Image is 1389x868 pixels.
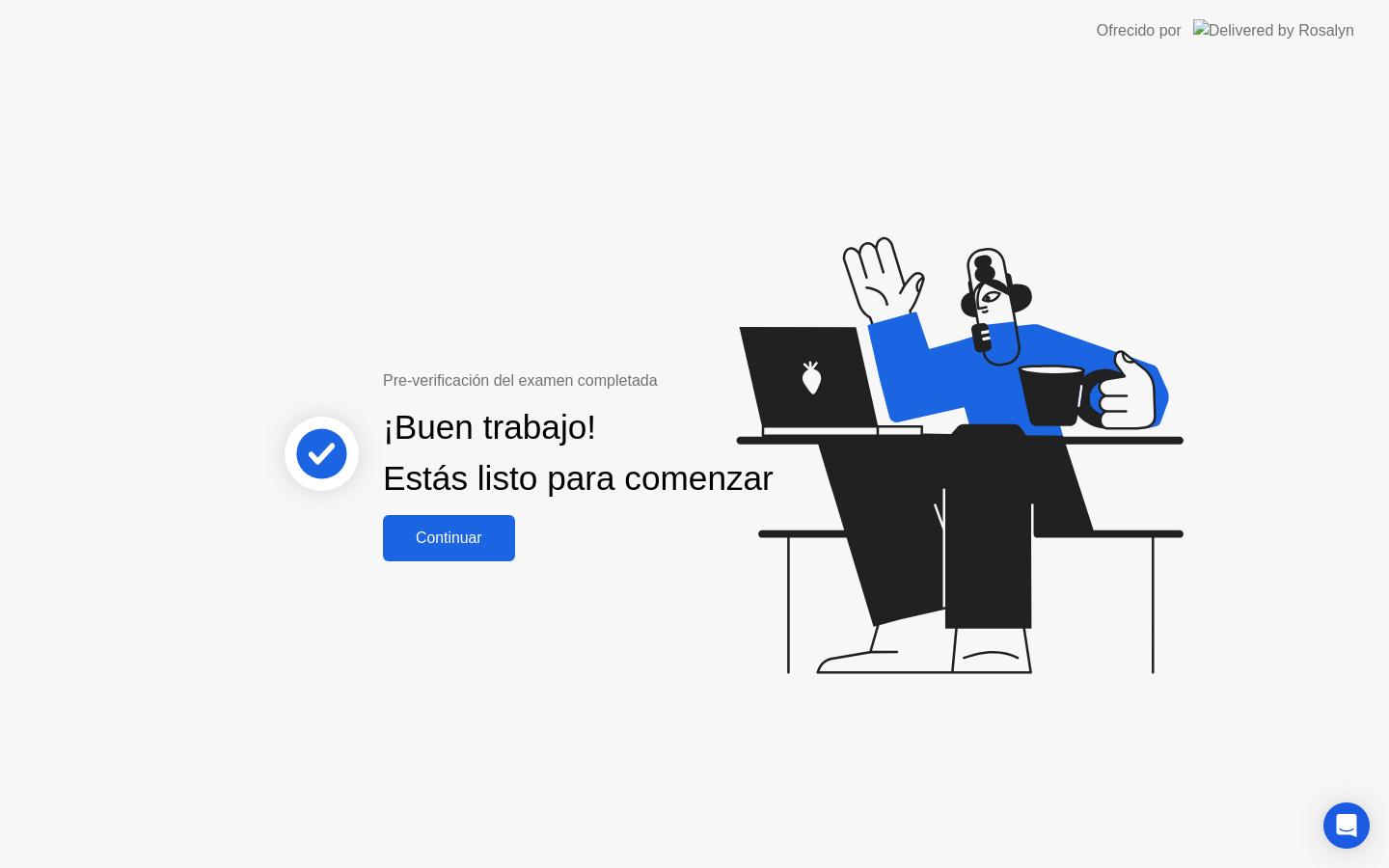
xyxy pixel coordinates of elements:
div: Ofrecido por [1097,19,1182,42]
div: Continuar [389,529,509,547]
div: Open Intercom Messenger [1323,802,1370,849]
button: Continuar [383,515,515,561]
img: Delivered by Rosalyn [1193,19,1354,41]
div: ¡Buen trabajo! Estás listo para comenzar [383,402,774,504]
div: Pre-verificación del examen completada [383,369,781,393]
